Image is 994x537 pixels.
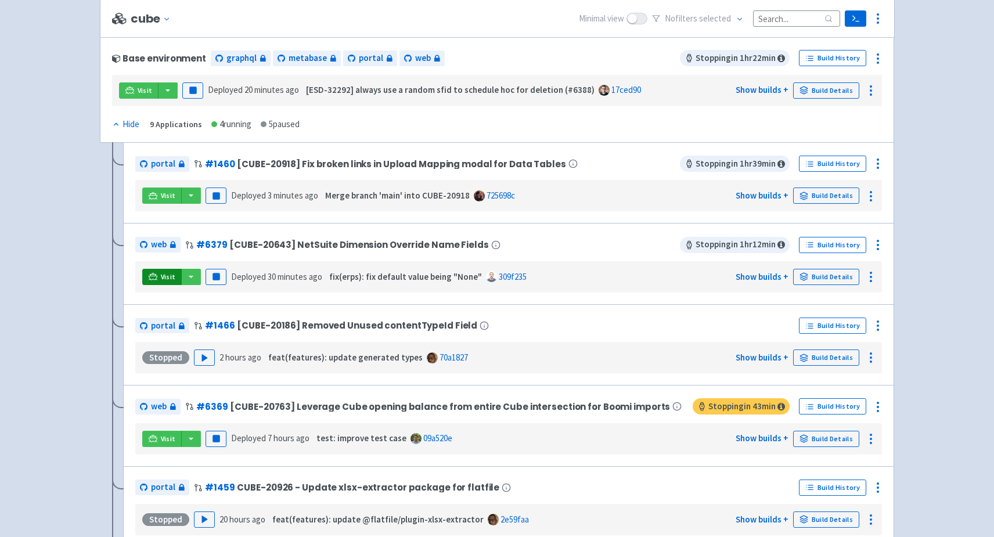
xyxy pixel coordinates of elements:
[736,433,788,444] a: Show builds +
[244,84,299,95] time: 20 minutes ago
[440,352,468,363] a: 70a1827
[799,237,866,253] a: Build History
[142,513,189,526] div: Stopped
[359,52,383,65] span: portal
[799,50,866,66] a: Build History
[196,239,227,251] a: #6379
[226,52,257,65] span: graphql
[142,351,189,364] div: Stopped
[112,53,206,63] div: Base environment
[206,431,226,447] button: Pause
[845,10,866,27] a: Terminal
[211,51,271,66] a: graphql
[206,188,226,204] button: Pause
[196,401,228,413] a: #6369
[230,402,670,412] span: [CUBE-20763] Leverage Cube opening balance from entire Cube intersection for Boomi imports
[399,51,445,66] a: web
[268,352,423,363] strong: feat(features): update generated types
[268,190,318,201] time: 3 minutes ago
[423,433,452,444] a: 09a520e
[799,156,866,172] a: Build History
[273,51,341,66] a: metabase
[680,156,790,172] span: Stopping in 1 hr 39 min
[208,84,299,95] span: Deployed
[161,434,176,444] span: Visit
[229,240,488,250] span: [CUBE-20643] NetSuite Dimension Override Name Fields
[237,482,499,492] span: CUBE-20926 - Update xlsx-extractor package for flatfile
[753,10,840,26] input: Search...
[736,271,788,282] a: Show builds +
[231,190,318,201] span: Deployed
[665,12,731,26] span: No filter s
[793,269,859,285] a: Build Details
[194,349,215,366] button: Play
[135,156,189,172] a: portal
[579,12,624,26] span: Minimal view
[161,272,176,282] span: Visit
[325,190,470,201] strong: Merge branch 'main' into CUBE-20918
[680,237,790,253] span: Stopping in 1 hr 12 min
[205,319,235,331] a: #1466
[219,352,261,363] time: 2 hours ago
[680,50,790,66] span: Stopping in 1 hr 22 min
[142,269,182,285] a: Visit
[793,82,859,99] a: Build Details
[138,86,153,95] span: Visit
[415,52,431,65] span: web
[499,271,527,282] a: 309f235
[211,118,251,131] div: 4 running
[205,158,235,170] a: #1460
[329,271,482,282] strong: fix(erps): fix default value being "None"
[699,13,731,24] span: selected
[793,349,859,366] a: Build Details
[161,191,176,200] span: Visit
[268,433,309,444] time: 7 hours ago
[611,84,641,95] a: 17ced90
[343,51,397,66] a: portal
[799,318,866,334] a: Build History
[151,157,175,171] span: portal
[206,269,226,285] button: Pause
[237,159,566,169] span: [CUBE-20918] Fix broken links in Upload Mapping modal for Data Tables
[135,399,181,415] a: web
[268,271,322,282] time: 30 minutes ago
[151,481,175,494] span: portal
[272,514,484,525] strong: feat(features): update @flatfile/plugin-xlsx-extractor
[793,511,859,528] a: Build Details
[261,118,300,131] div: 5 paused
[135,237,181,253] a: web
[142,431,182,447] a: Visit
[112,118,139,131] div: Hide
[150,118,202,131] div: 9 Applications
[194,511,215,528] button: Play
[693,398,790,415] span: Stopping in 43 min
[793,188,859,204] a: Build Details
[142,188,182,204] a: Visit
[231,271,322,282] span: Deployed
[736,84,788,95] a: Show builds +
[289,52,327,65] span: metabase
[131,12,175,26] button: cube
[135,318,189,334] a: portal
[231,433,309,444] span: Deployed
[112,118,141,131] button: Hide
[151,400,167,413] span: web
[182,82,203,99] button: Pause
[736,352,788,363] a: Show builds +
[736,190,788,201] a: Show builds +
[799,398,866,415] a: Build History
[799,480,866,496] a: Build History
[306,84,595,95] strong: [ESD-32292] always use a random sfid to schedule hoc for deletion (#6388)
[500,514,529,525] a: 2e59faa
[151,319,175,333] span: portal
[135,480,189,495] a: portal
[487,190,515,201] a: 725698c
[237,320,477,330] span: [CUBE-20186] Removed Unused contentTypeId Field
[316,433,406,444] strong: test: improve test case
[151,238,167,251] span: web
[219,514,265,525] time: 20 hours ago
[793,431,859,447] a: Build Details
[205,481,235,493] a: #1459
[119,82,159,99] a: Visit
[736,514,788,525] a: Show builds +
